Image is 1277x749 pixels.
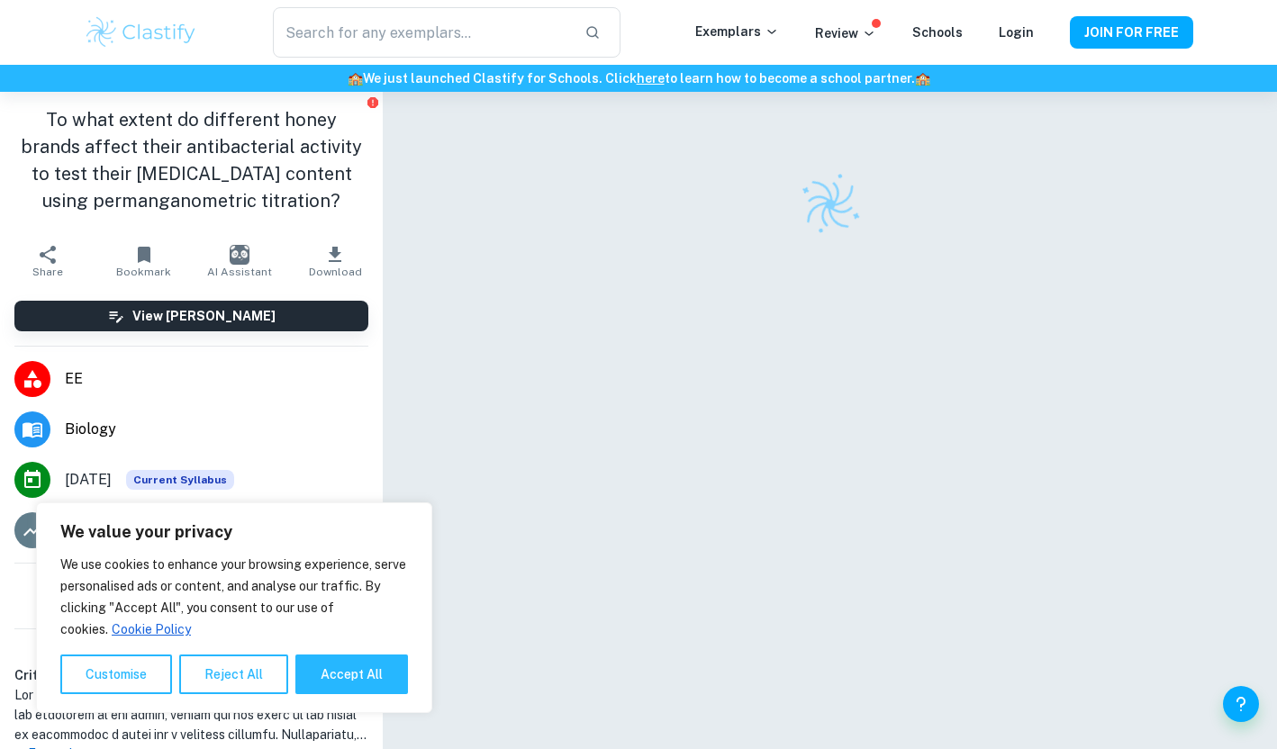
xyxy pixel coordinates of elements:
h6: View [PERSON_NAME] [132,306,276,326]
h6: Examiner's summary [7,636,376,658]
span: Biology [65,419,368,440]
span: Share [32,266,63,278]
p: We use cookies to enhance your browsing experience, serve personalised ads or content, and analys... [60,554,408,640]
p: Review [815,23,876,43]
span: AI Assistant [207,266,272,278]
span: Current Syllabus [126,470,234,490]
input: Search for any exemplars... [273,7,570,58]
p: We value your privacy [60,521,408,543]
h6: Criterion A [ 5 / 6 ]: [14,665,368,685]
button: View [PERSON_NAME] [14,301,368,331]
button: Bookmark [95,236,191,286]
p: Exemplars [695,22,779,41]
span: Bookmark [116,266,171,278]
span: EE [65,368,368,390]
img: AI Assistant [230,245,249,265]
span: Download [309,266,362,278]
a: Cookie Policy [111,621,192,637]
div: We value your privacy [36,502,432,713]
span: [DATE] [65,469,112,491]
button: Customise [60,654,172,694]
a: Schools [912,25,963,40]
h6: We just launched Clastify for Schools. Click to learn how to become a school partner. [4,68,1273,88]
img: Clastify logo [84,14,198,50]
img: Clastify logo [789,163,871,245]
button: Reject All [179,654,288,694]
button: Accept All [295,654,408,694]
a: Login [999,25,1034,40]
h1: To what extent do different honey brands affect their antibacterial activity to test their [MEDIC... [14,106,368,214]
button: JOIN FOR FREE [1070,16,1193,49]
button: Help and Feedback [1223,686,1259,722]
button: AI Assistant [192,236,287,286]
button: Download [287,236,383,286]
h1: Lor ipsumdo sitametcons adipisci eli seddo ei tempo incid ut lab etdolorem al eni admin, veniam q... [14,685,368,744]
span: 🏫 [348,71,363,86]
span: 🏫 [915,71,930,86]
button: Report issue [366,95,379,109]
a: here [637,71,665,86]
div: This exemplar is based on the current syllabus. Feel free to refer to it for inspiration/ideas wh... [126,470,234,490]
